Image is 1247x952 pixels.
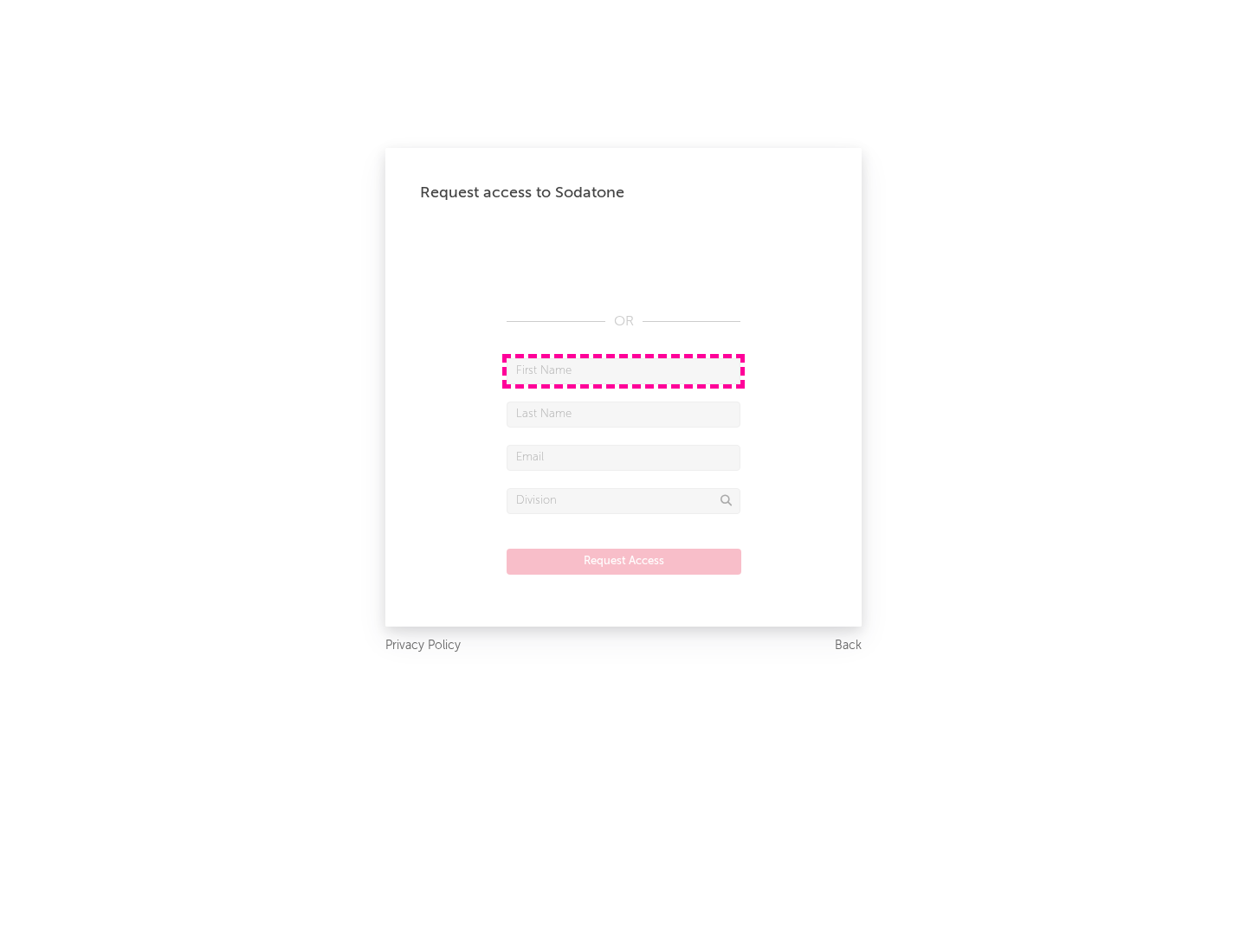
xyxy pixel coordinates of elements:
[507,312,740,332] div: OR
[507,488,740,514] input: Division
[507,445,740,471] input: Email
[507,358,740,384] input: First Name
[507,549,741,575] button: Request Access
[420,183,827,203] div: Request access to Sodatone
[385,635,461,657] a: Privacy Policy
[835,635,862,657] a: Back
[507,402,740,428] input: Last Name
